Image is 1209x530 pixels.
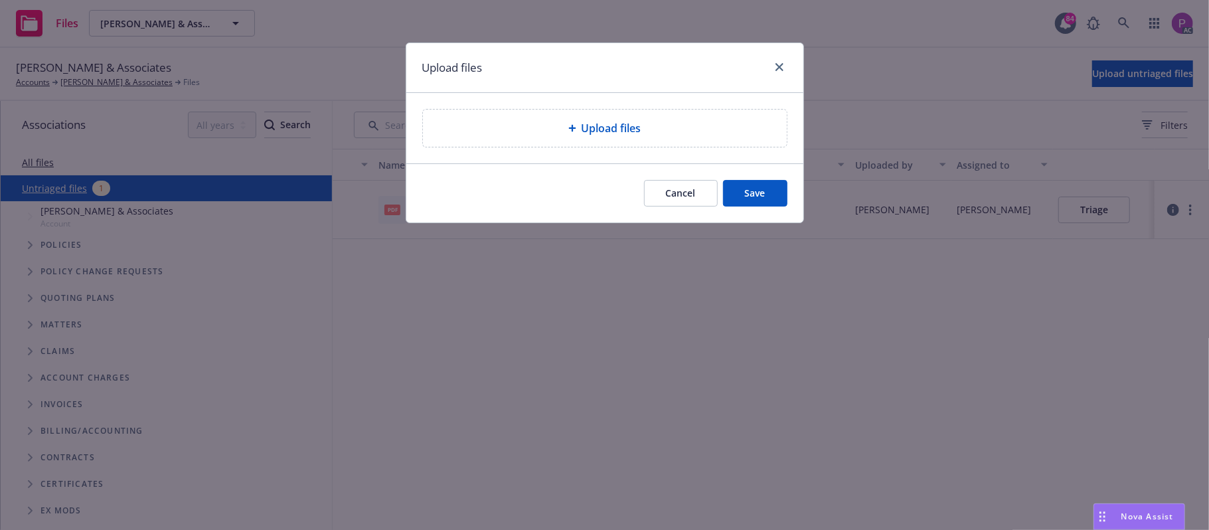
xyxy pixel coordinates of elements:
a: close [771,59,787,75]
button: Nova Assist [1093,503,1185,530]
span: Upload files [582,120,641,136]
span: Nova Assist [1121,511,1174,522]
div: Upload files [422,109,787,147]
h1: Upload files [422,59,483,76]
button: Save [723,180,787,207]
button: Cancel [644,180,718,207]
div: Drag to move [1094,504,1111,529]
